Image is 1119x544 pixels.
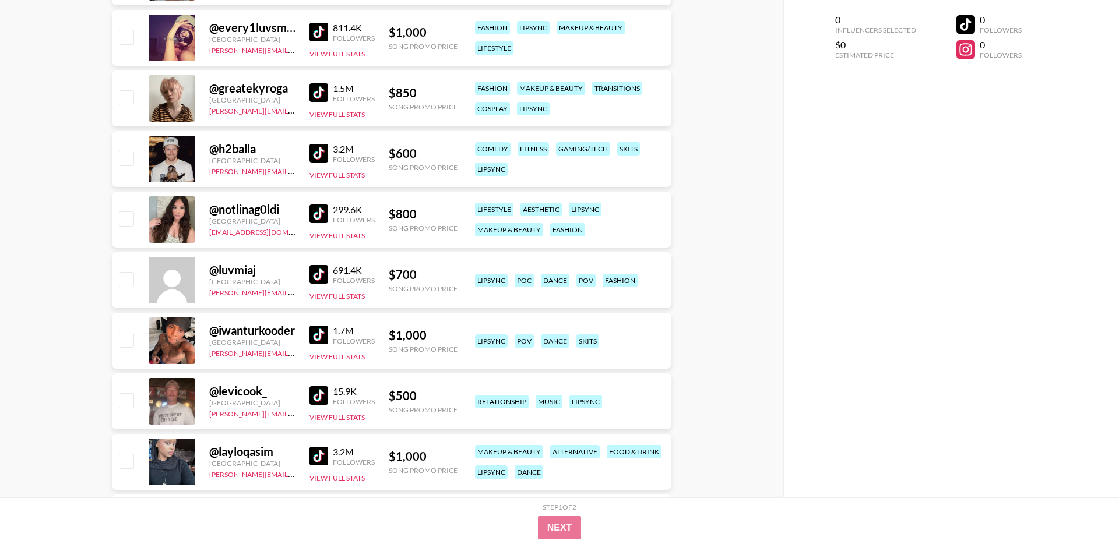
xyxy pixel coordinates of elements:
[333,22,375,34] div: 811.4K
[209,459,295,468] div: [GEOGRAPHIC_DATA]
[209,338,295,347] div: [GEOGRAPHIC_DATA]
[835,51,916,59] div: Estimated Price
[475,395,529,408] div: relationship
[333,216,375,224] div: Followers
[209,225,326,236] a: [EMAIL_ADDRESS][DOMAIN_NAME]
[309,204,328,223] img: TikTok
[980,51,1022,59] div: Followers
[333,155,375,164] div: Followers
[556,142,610,156] div: gaming/tech
[389,207,458,221] div: $ 800
[576,274,596,287] div: pov
[333,143,375,155] div: 3.2M
[209,217,295,225] div: [GEOGRAPHIC_DATA]
[835,26,916,34] div: Influencers Selected
[333,34,375,43] div: Followers
[980,39,1022,51] div: 0
[209,286,382,297] a: [PERSON_NAME][EMAIL_ADDRESS][DOMAIN_NAME]
[389,146,458,161] div: $ 600
[835,14,916,26] div: 0
[592,82,642,95] div: transitions
[515,274,534,287] div: poc
[209,81,295,96] div: @ greatekyroga
[333,94,375,103] div: Followers
[515,334,534,348] div: pov
[569,395,602,408] div: lipsync
[209,263,295,277] div: @ luvmiaj
[538,516,582,539] button: Next
[980,14,1022,26] div: 0
[389,388,458,403] div: $ 500
[389,25,458,40] div: $ 1,000
[209,407,382,418] a: [PERSON_NAME][EMAIL_ADDRESS][DOMAIN_NAME]
[520,203,562,216] div: aesthetic
[389,163,458,172] div: Song Promo Price
[309,386,328,405] img: TikTok
[309,474,365,482] button: View Full Stats
[389,284,458,293] div: Song Promo Price
[309,23,328,41] img: TikTok
[389,449,458,464] div: $ 1,000
[333,276,375,285] div: Followers
[515,465,543,479] div: dance
[475,203,513,216] div: lifestyle
[569,203,601,216] div: lipsync
[209,96,295,104] div: [GEOGRAPHIC_DATA]
[980,26,1022,34] div: Followers
[309,144,328,163] img: TikTok
[209,398,295,407] div: [GEOGRAPHIC_DATA]
[209,142,295,156] div: @ h2balla
[309,83,328,102] img: TikTok
[475,445,543,458] div: makeup & beauty
[475,21,510,34] div: fashion
[309,265,328,284] img: TikTok
[309,326,328,344] img: TikTok
[209,20,295,35] div: @ every1luvsmia._
[209,165,382,176] a: [PERSON_NAME][EMAIL_ADDRESS][DOMAIN_NAME]
[475,142,511,156] div: comedy
[309,352,365,361] button: View Full Stats
[541,334,569,348] div: dance
[603,274,638,287] div: fashion
[209,347,382,358] a: [PERSON_NAME][EMAIL_ADDRESS][DOMAIN_NAME]
[333,386,375,397] div: 15.9K
[475,82,510,95] div: fashion
[389,42,458,51] div: Song Promo Price
[389,405,458,414] div: Song Promo Price
[617,142,640,156] div: skits
[209,156,295,165] div: [GEOGRAPHIC_DATA]
[557,21,625,34] div: makeup & beauty
[475,163,508,176] div: lipsync
[475,465,508,479] div: lipsync
[209,104,382,115] a: [PERSON_NAME][EMAIL_ADDRESS][DOMAIN_NAME]
[475,334,508,348] div: lipsync
[309,413,365,422] button: View Full Stats
[333,83,375,94] div: 1.5M
[475,41,513,55] div: lifestyle
[835,39,916,51] div: $0
[389,86,458,100] div: $ 850
[543,503,576,511] div: Step 1 of 2
[389,267,458,282] div: $ 700
[517,21,550,34] div: lipsync
[607,445,661,458] div: food & drink
[389,103,458,111] div: Song Promo Price
[333,204,375,216] div: 299.6K
[536,395,562,408] div: music
[309,171,365,179] button: View Full Stats
[550,223,585,236] div: fashion
[518,142,549,156] div: fitness
[550,445,600,458] div: alternative
[389,345,458,354] div: Song Promo Price
[475,274,508,287] div: lipsync
[209,444,295,459] div: @ layloqasim
[389,328,458,342] div: $ 1,000
[209,468,382,479] a: [PERSON_NAME][EMAIL_ADDRESS][DOMAIN_NAME]
[309,231,365,240] button: View Full Stats
[209,202,295,217] div: @ notlinag0ldi
[541,274,569,287] div: dance
[309,447,328,465] img: TikTok
[209,35,295,44] div: [GEOGRAPHIC_DATA]
[389,224,458,232] div: Song Promo Price
[209,44,382,55] a: [PERSON_NAME][EMAIL_ADDRESS][DOMAIN_NAME]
